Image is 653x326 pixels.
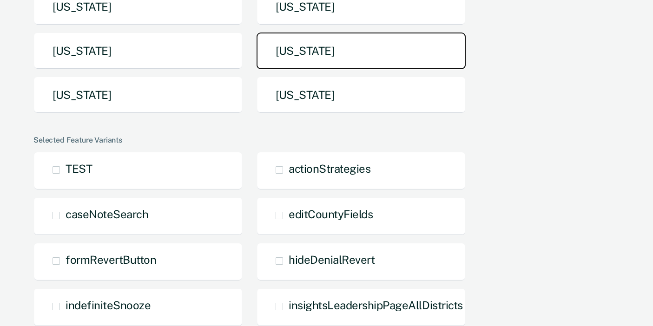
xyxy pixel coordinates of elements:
button: [US_STATE] [33,33,243,69]
span: hideDenialRevert [289,253,375,266]
div: Selected Feature Variants [33,136,616,144]
span: caseNoteSearch [66,208,148,221]
button: [US_STATE] [33,77,243,113]
span: actionStrategies [289,162,370,175]
span: indefiniteSnooze [66,299,151,312]
span: formRevertButton [66,253,156,266]
span: editCountyFields [289,208,373,221]
button: [US_STATE] [257,33,466,69]
span: insightsLeadershipPageAllDistricts [289,299,463,312]
button: [US_STATE] [257,77,466,113]
span: TEST [66,162,92,175]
